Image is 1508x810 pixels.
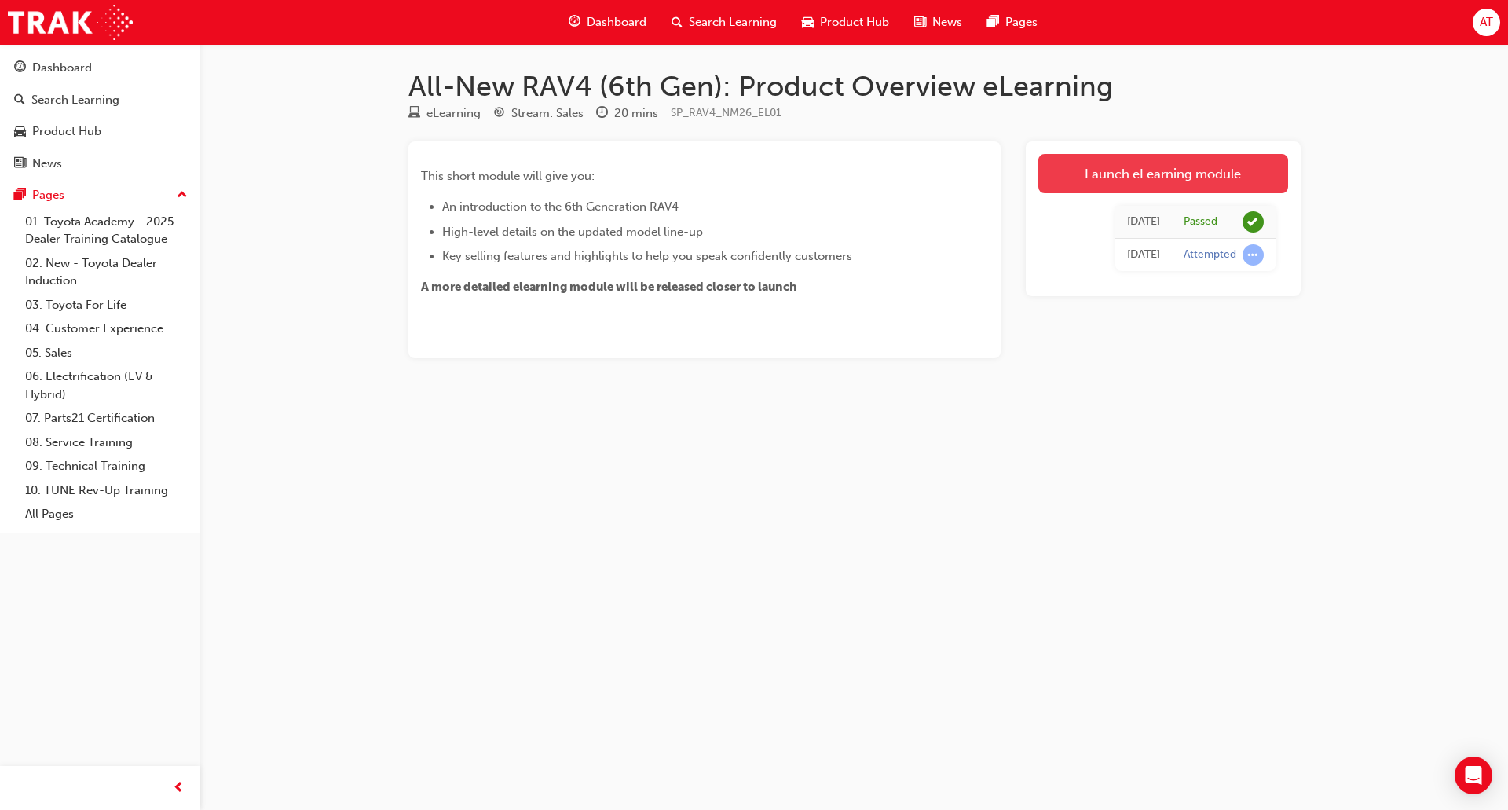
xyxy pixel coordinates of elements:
a: guage-iconDashboard [556,6,659,38]
span: learningResourceType_ELEARNING-icon [408,107,420,121]
span: prev-icon [173,779,185,798]
span: pages-icon [987,13,999,32]
span: Pages [1005,13,1038,31]
button: DashboardSearch LearningProduct HubNews [6,50,194,181]
span: clock-icon [596,107,608,121]
a: Search Learning [6,86,194,115]
span: High-level details on the updated model line-up [442,225,703,239]
span: Product Hub [820,13,889,31]
a: 10. TUNE Rev-Up Training [19,478,194,503]
span: news-icon [14,157,26,171]
div: News [32,155,62,173]
button: Pages [6,181,194,210]
a: 03. Toyota For Life [19,293,194,317]
a: pages-iconPages [975,6,1050,38]
a: 05. Sales [19,341,194,365]
span: car-icon [802,13,814,32]
div: Stream [493,104,584,123]
a: News [6,149,194,178]
div: Attempted [1184,247,1236,262]
div: 20 mins [614,104,658,123]
span: Dashboard [587,13,646,31]
div: Open Intercom Messenger [1455,757,1492,794]
div: Pages [32,186,64,204]
span: target-icon [493,107,505,121]
a: Dashboard [6,53,194,82]
span: learningRecordVerb_PASS-icon [1243,211,1264,233]
span: Learning resource code [671,106,781,119]
h1: All-New RAV4 (6th Gen): Product Overview eLearning [408,69,1301,104]
a: 04. Customer Experience [19,317,194,341]
span: An introduction to the 6th Generation RAV4 [442,200,679,214]
div: Thu Sep 04 2025 13:59:23 GMT+0930 (Australian Central Standard Time) [1127,246,1160,264]
span: Search Learning [689,13,777,31]
span: Key selling features and highlights to help you speak confidently customers [442,249,852,263]
div: Duration [596,104,658,123]
a: 07. Parts21 Certification [19,406,194,431]
div: Type [408,104,481,123]
div: Search Learning [31,91,119,109]
span: AT [1480,13,1493,31]
span: learningRecordVerb_ATTEMPT-icon [1243,244,1264,266]
a: 09. Technical Training [19,454,194,478]
span: up-icon [177,185,188,206]
span: A more detailed elearning module will be released closer to launch [421,280,797,294]
div: Passed [1184,214,1217,229]
button: AT [1473,9,1500,36]
a: car-iconProduct Hub [789,6,902,38]
a: 06. Electrification (EV & Hybrid) [19,365,194,406]
a: Launch eLearning module [1038,154,1288,193]
img: Trak [8,5,133,40]
span: This short module will give you: [421,169,595,183]
a: search-iconSearch Learning [659,6,789,38]
div: Product Hub [32,123,101,141]
a: 08. Service Training [19,431,194,455]
span: car-icon [14,125,26,139]
a: 02. New - Toyota Dealer Induction [19,251,194,293]
a: Product Hub [6,117,194,146]
span: search-icon [672,13,683,32]
span: pages-icon [14,189,26,203]
span: guage-icon [569,13,580,32]
div: Stream: Sales [511,104,584,123]
span: news-icon [914,13,926,32]
span: News [932,13,962,31]
div: Thu Sep 04 2025 14:44:06 GMT+0930 (Australian Central Standard Time) [1127,213,1160,231]
div: eLearning [426,104,481,123]
span: search-icon [14,93,25,108]
a: All Pages [19,502,194,526]
a: 01. Toyota Academy - 2025 Dealer Training Catalogue [19,210,194,251]
a: news-iconNews [902,6,975,38]
div: Dashboard [32,59,92,77]
span: guage-icon [14,61,26,75]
